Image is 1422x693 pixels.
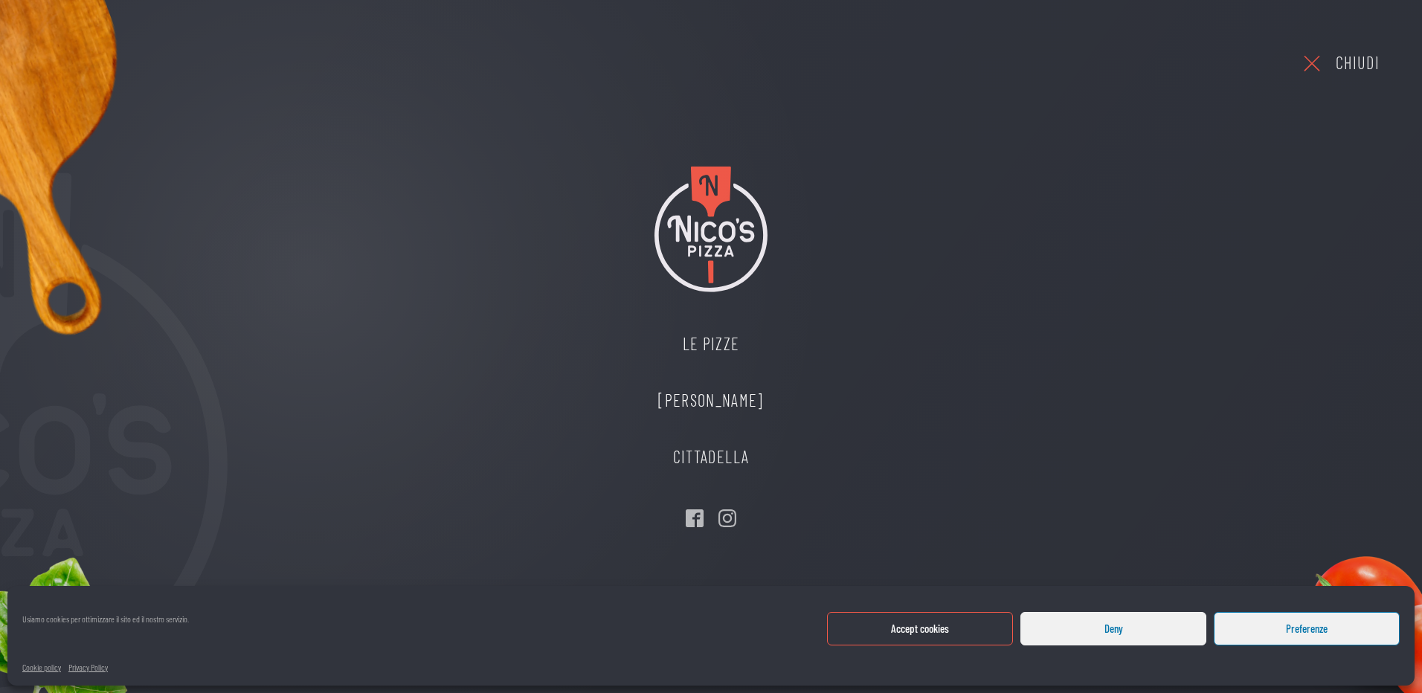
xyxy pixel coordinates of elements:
a: [PERSON_NAME] [643,373,778,429]
button: Deny [1020,612,1206,645]
a: Chiudi [1300,42,1380,83]
button: Accept cookies [827,612,1013,645]
img: Nico's Pizza Logo Colori [654,166,768,292]
button: Preferenze [1214,612,1400,645]
a: Cittadella [643,429,778,486]
div: Usiamo cookies per ottimizzare il sito ed il nostro servizio. [22,612,189,642]
a: Cookie policy [22,660,61,674]
a: Le Pizze [643,316,778,373]
a: Privacy Policy [68,660,108,674]
div: Chiudi [1336,50,1380,77]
